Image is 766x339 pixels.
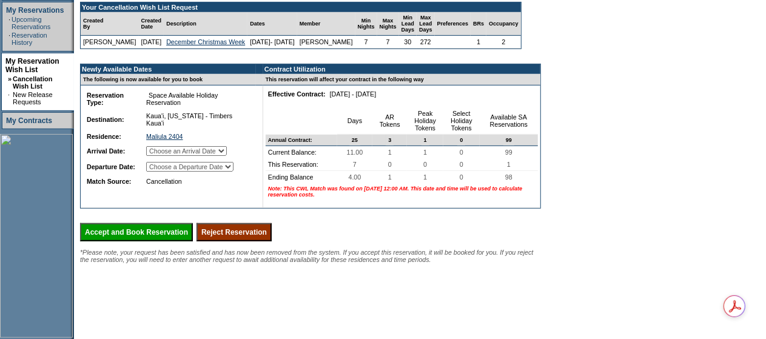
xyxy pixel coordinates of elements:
[355,36,377,49] td: 7
[372,107,407,135] td: AR Tokens
[503,146,515,158] span: 99
[144,175,252,187] td: Cancellation
[422,135,429,146] span: 1
[139,36,164,49] td: [DATE]
[435,12,471,36] td: Preferences
[144,110,252,129] td: Kaua'i, [US_STATE] - Timbers Kaua'i
[421,171,429,183] span: 1
[486,12,521,36] td: Occupancy
[87,92,124,106] b: Reservation Type:
[81,36,139,49] td: [PERSON_NAME]
[503,171,515,183] span: 98
[443,107,480,135] td: Select Holiday Tokens
[87,133,121,140] b: Residence:
[386,135,394,146] span: 3
[5,57,59,74] a: My Reservation Wish List
[81,74,256,86] td: The following is now available for you to book
[386,171,394,183] span: 1
[80,249,534,263] span: *Please note, your request has been satisfied and has now been removed from the system. If you ac...
[6,116,52,125] a: My Contracts
[377,36,399,49] td: 7
[480,107,538,135] td: Available SA Reservations
[80,223,193,241] input: Accept and Book Reservation
[8,75,12,82] b: »
[146,133,183,140] a: Maliula 2404
[81,64,256,74] td: Newly Available Dates
[87,116,124,123] b: Destination:
[8,91,12,106] td: ·
[266,146,337,158] td: Current Balance:
[87,147,125,155] b: Arrival Date:
[13,91,52,106] a: New Release Requests
[330,90,377,98] nobr: [DATE] - [DATE]
[87,178,131,185] b: Match Source:
[197,223,272,241] input: Reject Reservation
[457,171,466,183] span: 0
[386,158,394,170] span: 0
[8,32,10,46] td: ·
[337,107,372,135] td: Days
[247,12,297,36] td: Dates
[12,32,47,46] a: Reservation History
[146,89,218,109] span: Space Available Holiday Reservation
[486,36,521,49] td: 2
[471,12,486,36] td: BRs
[263,74,540,86] td: This reservation will affect your contract in the following way
[399,12,417,36] td: Min Lead Days
[346,171,364,183] span: 4.00
[344,146,366,158] span: 11.00
[297,12,355,36] td: Member
[421,158,429,170] span: 0
[421,146,429,158] span: 1
[266,183,538,200] td: Note: This CWL Match was found on [DATE] 12:00 AM. This date and time will be used to calculate r...
[355,12,377,36] td: Min Nights
[266,158,337,171] td: This Reservation:
[417,36,435,49] td: 272
[471,36,486,49] td: 1
[247,36,297,49] td: [DATE]- [DATE]
[377,12,399,36] td: Max Nights
[268,90,326,98] b: Effective Contract:
[349,135,360,146] span: 25
[457,158,466,170] span: 0
[6,6,64,15] a: My Reservations
[407,107,443,135] td: Peak Holiday Tokens
[503,135,514,146] span: 99
[399,36,417,49] td: 30
[81,12,139,36] td: Created By
[12,16,50,30] a: Upcoming Reservations
[266,135,337,146] td: Annual Contract:
[139,12,164,36] td: Created Date
[164,12,247,36] td: Description
[457,135,465,146] span: 0
[263,64,540,74] td: Contract Utilization
[13,75,52,90] a: Cancellation Wish List
[351,158,359,170] span: 7
[81,2,521,12] td: Your Cancellation Wish List Request
[8,16,10,30] td: ·
[297,36,355,49] td: [PERSON_NAME]
[386,146,394,158] span: 1
[505,158,513,170] span: 1
[457,146,466,158] span: 0
[87,163,135,170] b: Departure Date:
[266,171,337,183] td: Ending Balance
[417,12,435,36] td: Max Lead Days
[166,38,245,45] a: December Christmas Week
